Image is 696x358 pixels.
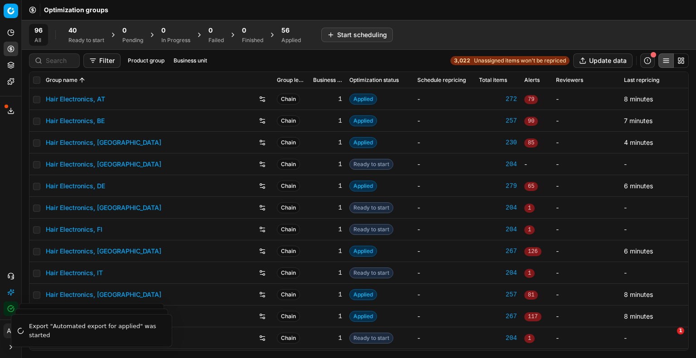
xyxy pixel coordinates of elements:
[277,94,300,105] span: Chain
[552,132,620,153] td: -
[277,137,300,148] span: Chain
[4,324,18,338] span: AB
[313,160,342,169] div: 1
[208,26,213,35] span: 0
[417,76,466,84] span: Schedule repricing
[414,327,475,349] td: -
[349,76,399,84] span: Optimization status
[281,26,290,35] span: 56
[624,291,653,298] span: 8 minutes
[479,312,517,321] a: 267
[479,334,517,343] a: 204
[658,327,680,349] iframe: Intercom live chat
[624,95,653,103] span: 8 minutes
[46,76,77,84] span: Group name
[313,138,342,147] div: 1
[479,203,517,212] a: 204
[556,76,583,84] span: Reviewers
[46,203,161,212] a: Hair Electronics, [GEOGRAPHIC_DATA]
[414,132,475,153] td: -
[677,327,684,334] span: 1
[161,37,190,44] div: In Progress
[479,76,507,84] span: Total items
[524,291,538,300] span: 81
[349,267,393,278] span: Ready to start
[34,26,43,35] span: 96
[524,95,538,104] span: 79
[29,322,161,339] div: Export "Automated export for applied" was started
[44,5,108,14] nav: breadcrumb
[46,160,161,169] a: Hair Electronics, [GEOGRAPHIC_DATA]
[46,181,105,191] a: Hair Electronics, DE
[552,240,620,262] td: -
[524,312,541,321] span: 117
[552,262,620,284] td: -
[313,334,342,343] div: 1
[313,203,342,212] div: 1
[479,290,517,299] a: 257
[624,182,653,190] span: 6 minutes
[242,37,263,44] div: Finished
[277,202,300,213] span: Chain
[524,204,535,213] span: 1
[479,160,517,169] a: 204
[552,197,620,219] td: -
[479,247,517,256] a: 267
[524,247,541,256] span: 126
[277,224,300,235] span: Chain
[349,159,393,170] span: Ready to start
[349,311,377,322] span: Applied
[277,115,300,126] span: Chain
[313,181,342,191] div: 1
[552,110,620,132] td: -
[479,268,517,277] div: 204
[46,116,105,125] a: Hair Electronics, BE
[479,181,517,191] a: 279
[624,117,652,124] span: 7 minutes
[83,53,121,68] button: Filter
[313,225,342,234] div: 1
[68,26,77,35] span: 40
[414,262,475,284] td: -
[313,290,342,299] div: 1
[34,37,43,44] div: All
[624,247,653,255] span: 6 minutes
[122,26,126,35] span: 0
[414,305,475,327] td: -
[277,289,300,300] span: Chain
[349,181,377,191] span: Applied
[313,95,342,104] div: 1
[524,182,538,191] span: 65
[46,138,161,147] a: Hair Electronics, [GEOGRAPHIC_DATA]
[479,95,517,104] a: 272
[277,267,300,278] span: Chain
[46,95,105,104] a: Hair Electronics, AT
[414,88,475,110] td: -
[277,181,300,191] span: Chain
[46,56,74,65] input: Search
[620,219,688,240] td: -
[620,262,688,284] td: -
[313,76,342,84] span: Business unit
[620,327,688,349] td: -
[479,116,517,125] a: 257
[624,138,653,146] span: 4 minutes
[68,37,104,44] div: Ready to start
[349,224,393,235] span: Ready to start
[620,197,688,219] td: -
[414,219,475,240] td: -
[479,138,517,147] a: 230
[573,53,633,68] button: Update data
[170,55,211,66] button: Business unit
[479,225,517,234] div: 204
[552,305,620,327] td: -
[349,115,377,126] span: Applied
